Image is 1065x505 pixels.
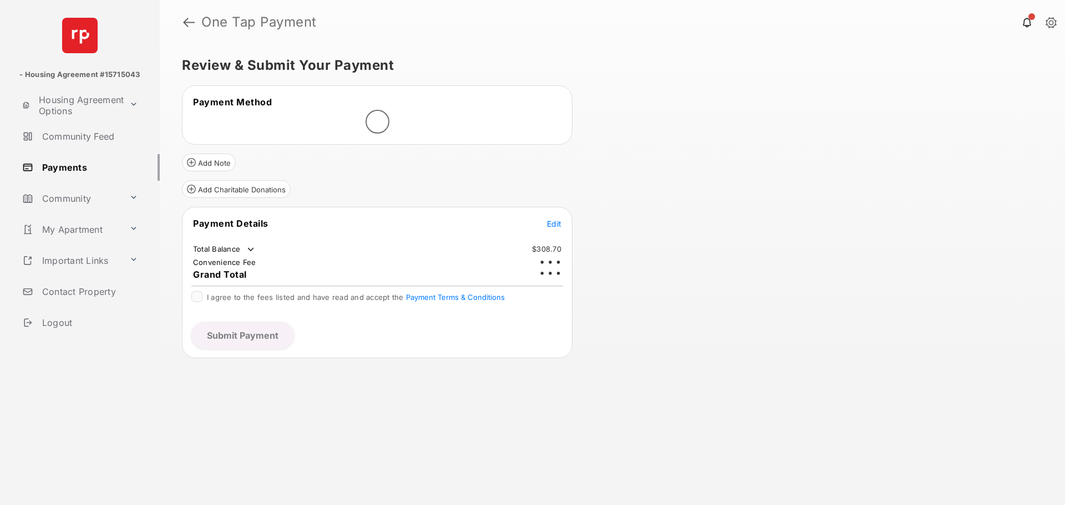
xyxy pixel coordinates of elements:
td: Convenience Fee [192,257,257,267]
span: Edit [547,219,561,228]
button: Add Note [182,154,236,171]
img: svg+xml;base64,PHN2ZyB4bWxucz0iaHR0cDovL3d3dy53My5vcmcvMjAwMC9zdmciIHdpZHRoPSI2NCIgaGVpZ2h0PSI2NC... [62,18,98,53]
span: I agree to the fees listed and have read and accept the [207,293,505,302]
button: Edit [547,218,561,229]
a: Logout [18,309,160,336]
span: Payment Details [193,218,268,229]
a: Housing Agreement Options [18,92,125,119]
p: - Housing Agreement #15715043 [19,69,140,80]
a: My Apartment [18,216,125,243]
button: I agree to the fees listed and have read and accept the [406,293,505,302]
span: Payment Method [193,96,272,108]
a: Payments [18,154,160,181]
a: Community [18,185,125,212]
td: $308.70 [531,244,562,254]
a: Important Links [18,247,125,274]
a: Contact Property [18,278,160,305]
a: Community Feed [18,123,160,150]
button: Submit Payment [191,322,294,349]
td: Total Balance [192,244,256,255]
button: Add Charitable Donations [182,180,291,198]
h5: Review & Submit Your Payment [182,59,1034,72]
strong: One Tap Payment [201,16,317,29]
span: Grand Total [193,269,247,280]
